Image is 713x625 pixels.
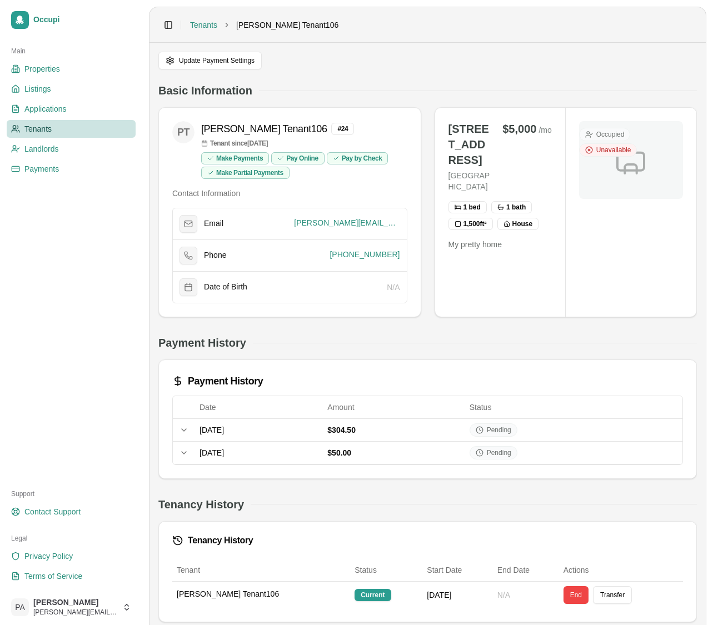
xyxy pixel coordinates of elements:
[200,426,224,434] span: [DATE]
[177,588,279,599] span: [PERSON_NAME] Tenant106
[487,426,511,434] span: Pending
[201,152,269,164] div: Make Payments
[7,594,136,621] button: PA[PERSON_NAME][PERSON_NAME][EMAIL_ADDRESS][DOMAIN_NAME]
[502,121,536,137] span: $5,000
[11,598,29,616] span: PA
[24,103,67,114] span: Applications
[201,139,407,148] p: Tenant since [DATE]
[172,121,195,143] span: P T
[190,19,217,31] a: Tenants
[172,373,683,389] div: Payment History
[327,426,356,434] span: $304.50
[201,167,290,179] div: Make Partial Payments
[204,251,226,261] span: Phone
[491,201,532,213] div: 1 bath
[7,485,136,503] div: Support
[204,219,223,229] span: Email
[24,123,52,134] span: Tenants
[7,547,136,565] a: Privacy Policy
[448,121,492,168] p: [STREET_ADDRESS]
[7,120,136,138] a: Tenants
[24,551,73,562] span: Privacy Policy
[24,163,59,174] span: Payments
[158,52,262,69] button: Update Payment Settings
[158,335,246,351] h2: Payment History
[327,448,351,457] span: $50.00
[596,146,631,154] span: Unavailable
[24,506,81,517] span: Contact Support
[158,83,252,98] h2: Basic Information
[448,218,493,230] div: 1,500 ft²
[422,559,492,582] th: Start Date
[596,130,625,139] span: Occupied
[33,598,118,608] span: [PERSON_NAME]
[172,559,350,582] th: Tenant
[448,239,552,250] p: My pretty home
[497,591,510,599] span: N/A
[7,100,136,118] a: Applications
[172,535,683,546] div: Tenancy History
[24,143,59,154] span: Landlords
[327,152,388,164] div: Pay by Check
[448,201,487,213] div: 1 bed
[448,170,492,192] p: [GEOGRAPHIC_DATA]
[497,218,539,230] div: House
[24,571,82,582] span: Terms of Service
[350,559,422,582] th: Status
[33,15,131,25] span: Occupi
[204,282,247,292] span: Date of Birth
[559,559,683,582] th: Actions
[195,396,323,418] th: Date
[387,283,400,292] span: N/A
[331,123,354,135] div: # 24
[539,124,551,136] span: / mo
[7,60,136,78] a: Properties
[33,608,118,617] span: [PERSON_NAME][EMAIL_ADDRESS][DOMAIN_NAME]
[7,80,136,98] a: Listings
[24,63,60,74] span: Properties
[355,589,391,601] div: Current
[158,497,244,512] h2: Tenancy History
[7,140,136,158] a: Landlords
[201,121,327,137] h3: [PERSON_NAME] Tenant106
[487,448,511,457] span: Pending
[236,19,338,31] span: [PERSON_NAME] Tenant106
[493,559,559,582] th: End Date
[422,582,492,609] td: [DATE]
[190,19,338,31] nav: breadcrumb
[564,586,589,604] button: End
[172,188,407,199] h4: Contact Information
[7,503,136,521] a: Contact Support
[7,42,136,60] div: Main
[271,152,325,164] div: Pay Online
[7,160,136,178] a: Payments
[465,396,682,418] th: Status
[200,448,224,457] span: [DATE]
[323,396,465,418] th: Amount
[294,217,400,228] span: [PERSON_NAME][EMAIL_ADDRESS][DOMAIN_NAME]
[593,586,632,604] button: Transfer
[330,249,400,260] span: [PHONE_NUMBER]
[24,83,51,94] span: Listings
[7,7,136,33] a: Occupi
[7,529,136,547] div: Legal
[7,567,136,585] a: Terms of Service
